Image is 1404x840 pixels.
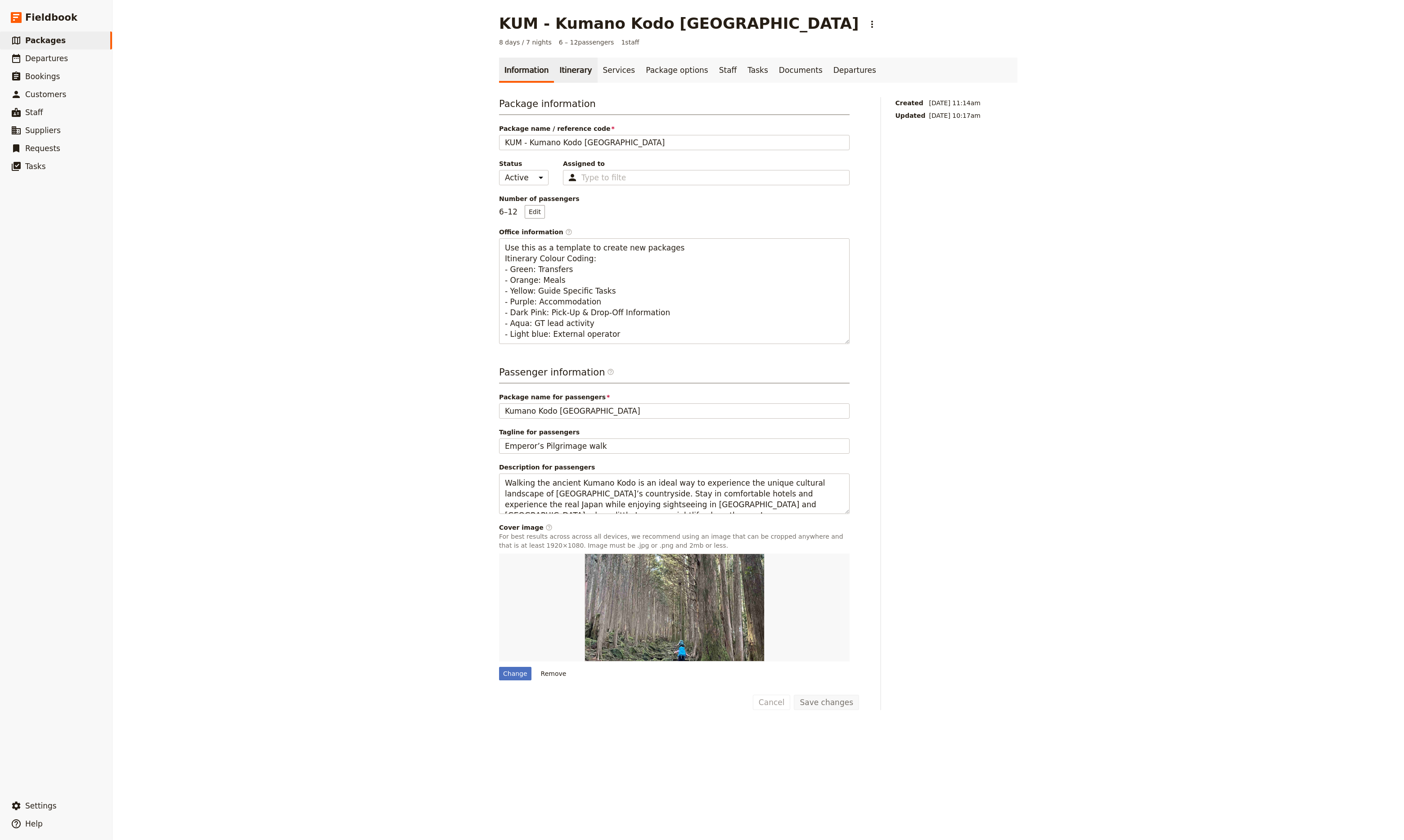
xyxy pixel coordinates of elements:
button: Save changes [794,695,859,710]
span: Tasks [25,162,46,171]
span: ​ [565,228,572,236]
span: 8 days / 7 nights [499,38,552,47]
span: Tagline for passengers [499,428,850,437]
span: Requests [25,144,60,153]
span: ​ [607,368,614,379]
a: Documents [774,58,828,83]
button: Cancel [753,695,791,710]
select: Status [499,170,549,185]
button: Remove [537,667,571,680]
img: https://d33jgr8dhgav85.cloudfront.net/65720455998748ca6b7d31aa/664bf594189b86bd06a86111?Expires=1... [585,554,765,661]
span: Help [25,819,43,828]
span: Number of passengers [499,194,850,203]
a: Itinerary [554,58,597,83]
span: Status [499,159,549,168]
input: Package name / reference code [499,135,850,150]
span: Fieldbook [25,11,77,24]
textarea: Office information​ [499,238,850,344]
span: Staff [25,108,43,117]
span: Departures [25,54,68,63]
input: Tagline for passengers [499,438,850,454]
a: Staff [714,58,742,83]
span: Created [895,98,926,107]
span: Package name / reference code [499,124,850,133]
a: Tasks [742,58,774,83]
p: For best results across across all devices, we recommend using an image that can be cropped anywh... [499,532,850,550]
a: Information [499,58,554,83]
div: Change [499,667,531,680]
span: 1 staff [621,38,639,47]
span: Assigned to [563,159,850,168]
span: 6 – 12 passengers [559,38,614,47]
span: ​ [545,524,553,531]
span: Packages [25,36,66,45]
span: Settings [25,801,57,810]
span: Bookings [25,72,60,81]
span: ​ [607,368,614,375]
span: Package name for passengers [499,393,850,402]
div: Cover image [499,523,850,532]
h1: KUM - Kumano Kodo [GEOGRAPHIC_DATA] [499,14,859,32]
button: Number of passengers6–12 [525,205,545,219]
span: Suppliers [25,126,61,135]
p: 6 – 12 [499,205,545,219]
span: Customers [25,90,66,99]
a: Services [598,58,641,83]
a: Package options [640,58,713,83]
span: Office information [499,228,850,237]
span: Updated [895,111,926,120]
a: Departures [828,58,882,83]
textarea: Description for passengers [499,474,850,514]
input: Assigned to [581,172,625,183]
h3: Passenger information [499,366,850,384]
span: [DATE] 11:14am [929,98,981,107]
button: Actions [864,17,880,32]
span: Description for passengers [499,463,850,472]
input: Package name for passengers [499,403,850,419]
h3: Package information [499,97,850,115]
span: [DATE] 10:17am [929,111,981,120]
